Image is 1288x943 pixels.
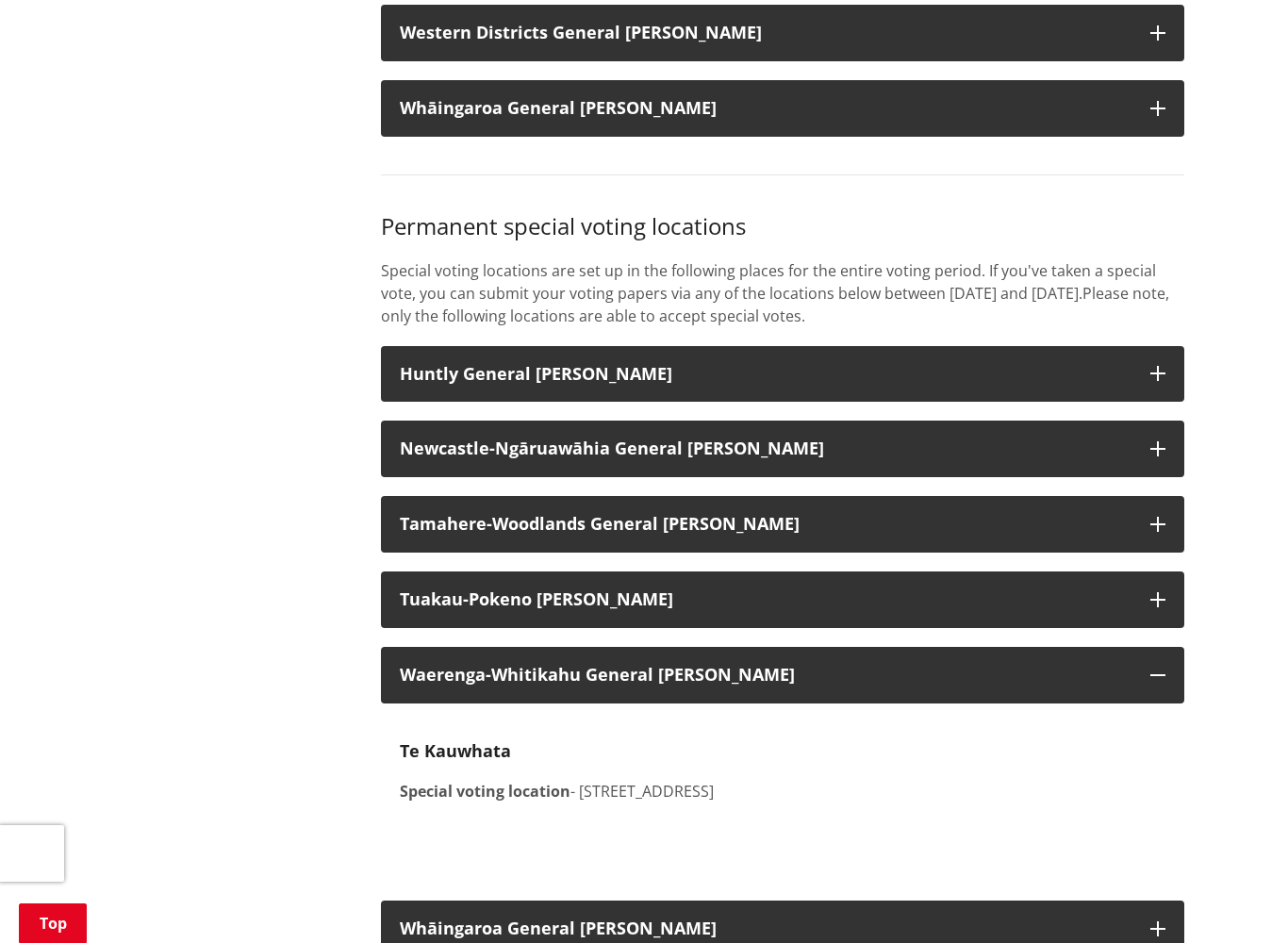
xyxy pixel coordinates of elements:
strong: Huntly General [PERSON_NAME] [400,362,672,385]
button: Western Districts General [PERSON_NAME] [381,5,1184,61]
button: Huntly General [PERSON_NAME] [381,346,1184,403]
strong: Special voting location [400,781,570,802]
strong: Western Districts General [PERSON_NAME] [400,21,762,43]
button: Tamahere-Woodlands General [PERSON_NAME] [381,496,1184,553]
button: Whāingaroa General [PERSON_NAME] [381,80,1184,137]
strong: Whāingaroa General [PERSON_NAME] [400,96,717,119]
strong: Tuakau-Pokeno [PERSON_NAME] [400,587,673,610]
strong: Tamahere-Woodlands General [PERSON_NAME] [400,512,800,535]
strong: Newcastle-Ngāruawāhia General [PERSON_NAME] [400,437,824,459]
button: Newcastle-Ngāruawāhia General [PERSON_NAME] [381,421,1184,477]
p: Special voting locations are set up in the following places for the entire voting period. If you'... [381,259,1184,327]
span: ou can submit your voting papers via any of the locations below between [DATE] and [DATE]. [427,283,1082,304]
h3: Permanent special voting locations [381,213,1184,240]
strong: Waerenga-Whitikahu General [PERSON_NAME] [400,663,795,686]
iframe: Messenger Launcher [1201,864,1269,932]
strong: Whāingaroa General [PERSON_NAME] [400,917,717,939]
a: Top [19,903,87,943]
button: Tuakau-Pokeno [PERSON_NAME] [381,571,1184,628]
strong: Te Kauwhata [400,739,511,762]
p: - [STREET_ADDRESS] [400,780,1165,802]
button: Waerenga-Whitikahu General [PERSON_NAME] [381,647,1184,703]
